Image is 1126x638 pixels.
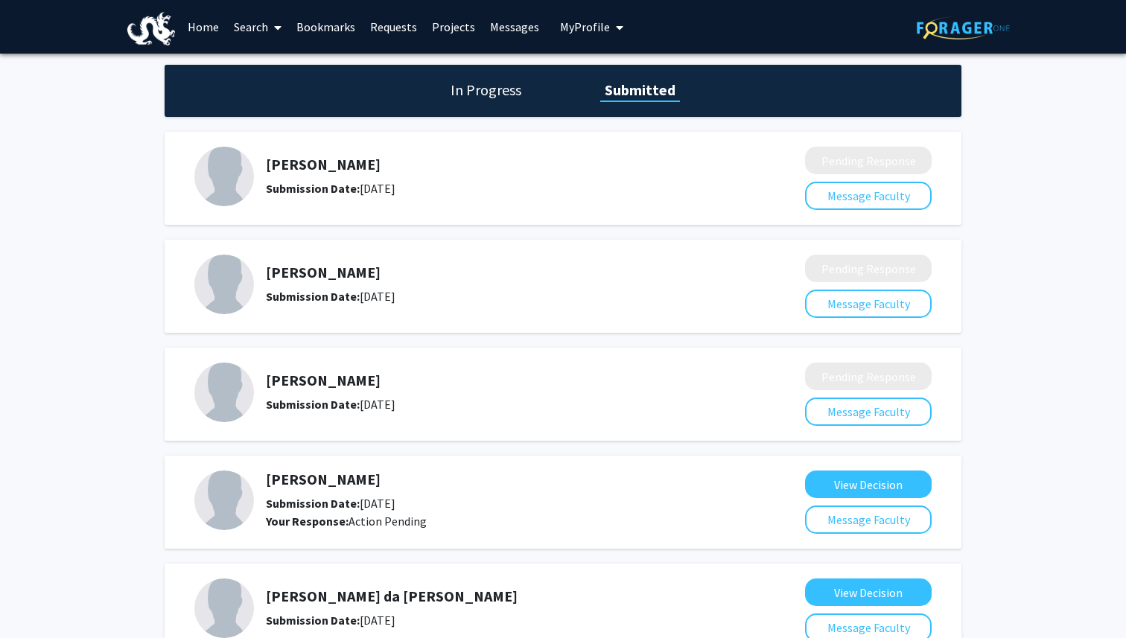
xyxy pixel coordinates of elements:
[805,505,932,534] button: Message Faculty
[424,1,483,53] a: Projects
[266,371,726,389] h5: [PERSON_NAME]
[266,494,726,512] div: [DATE]
[266,613,360,628] b: Submission Date:
[266,395,726,413] div: [DATE]
[805,470,932,498] button: View Decision
[917,16,1010,39] img: ForagerOne Logo
[266,181,360,196] b: Submission Date:
[194,147,254,206] img: Profile Picture
[600,80,680,101] h1: Submitted
[127,12,175,45] img: Drexel University Logo
[805,404,932,419] a: Message Faculty
[226,1,289,53] a: Search
[194,578,254,638] img: Profile Picture
[805,296,932,311] a: Message Faculty
[805,255,932,282] button: Pending Response
[180,1,226,53] a: Home
[805,512,932,527] a: Message Faculty
[266,611,726,629] div: [DATE]
[560,19,610,34] span: My Profile
[483,1,547,53] a: Messages
[266,512,726,530] div: Action Pending
[805,182,932,210] button: Message Faculty
[805,290,932,318] button: Message Faculty
[805,188,932,203] a: Message Faculty
[805,363,932,390] button: Pending Response
[266,470,726,488] h5: [PERSON_NAME]
[266,496,360,511] b: Submission Date:
[266,156,726,173] h5: [PERSON_NAME]
[266,289,360,304] b: Submission Date:
[194,470,254,530] img: Profile Picture
[805,620,932,635] a: Message Faculty
[363,1,424,53] a: Requests
[805,147,932,174] button: Pending Response
[805,578,932,606] button: View Decision
[266,397,360,412] b: Submission Date:
[194,255,254,314] img: Profile Picture
[266,264,726,281] h5: [PERSON_NAME]
[266,514,349,529] b: Your Response:
[266,179,726,197] div: [DATE]
[266,287,726,305] div: [DATE]
[194,363,254,422] img: Profile Picture
[446,80,526,101] h1: In Progress
[805,398,932,426] button: Message Faculty
[289,1,363,53] a: Bookmarks
[266,587,726,605] h5: [PERSON_NAME] da [PERSON_NAME]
